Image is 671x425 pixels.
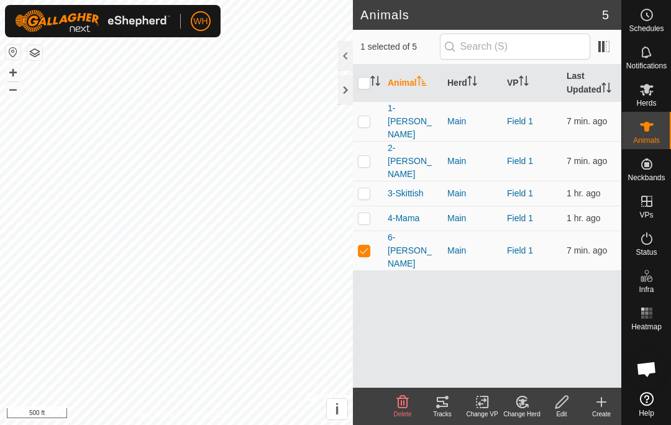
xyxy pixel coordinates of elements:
[388,142,437,181] span: 2-[PERSON_NAME]
[388,231,437,270] span: 6-[PERSON_NAME]
[447,187,497,200] div: Main
[507,245,533,255] a: Field 1
[507,116,533,126] a: Field 1
[628,350,665,388] div: Open chat
[189,409,226,420] a: Contact Us
[6,81,21,96] button: –
[417,78,427,88] p-sorticon: Activate to sort
[462,409,502,419] div: Change VP
[562,65,621,102] th: Last Updated
[360,7,602,22] h2: Animals
[567,245,607,255] span: Oct 4, 2025 at 10:51 AM
[519,78,529,88] p-sorticon: Activate to sort
[442,65,502,102] th: Herd
[447,115,497,128] div: Main
[639,211,653,219] span: VPs
[628,174,665,181] span: Neckbands
[582,409,621,419] div: Create
[602,6,609,24] span: 5
[567,213,601,223] span: Oct 4, 2025 at 9:31 AM
[127,409,174,420] a: Privacy Policy
[388,212,419,225] span: 4-Mama
[502,65,562,102] th: VP
[639,409,654,417] span: Help
[27,45,42,60] button: Map Layers
[636,249,657,256] span: Status
[440,34,590,60] input: Search (S)
[567,188,601,198] span: Oct 4, 2025 at 9:41 AM
[601,85,611,94] p-sorticon: Activate to sort
[507,213,533,223] a: Field 1
[447,155,497,168] div: Main
[636,99,656,107] span: Herds
[388,187,424,200] span: 3-Skittish
[567,156,607,166] span: Oct 4, 2025 at 10:51 AM
[335,401,339,418] span: i
[327,399,347,419] button: i
[622,387,671,422] a: Help
[360,40,440,53] span: 1 selected of 5
[502,409,542,419] div: Change Herd
[6,45,21,60] button: Reset Map
[383,65,442,102] th: Animal
[633,137,660,144] span: Animals
[467,78,477,88] p-sorticon: Activate to sort
[6,65,21,80] button: +
[15,10,170,32] img: Gallagher Logo
[447,244,497,257] div: Main
[626,62,667,70] span: Notifications
[388,102,437,141] span: 1-[PERSON_NAME]
[567,116,607,126] span: Oct 4, 2025 at 10:51 AM
[370,78,380,88] p-sorticon: Activate to sort
[193,15,208,28] span: WH
[422,409,462,419] div: Tracks
[447,212,497,225] div: Main
[542,409,582,419] div: Edit
[507,188,533,198] a: Field 1
[394,411,412,418] span: Delete
[629,25,664,32] span: Schedules
[507,156,533,166] a: Field 1
[639,286,654,293] span: Infra
[631,323,662,331] span: Heatmap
